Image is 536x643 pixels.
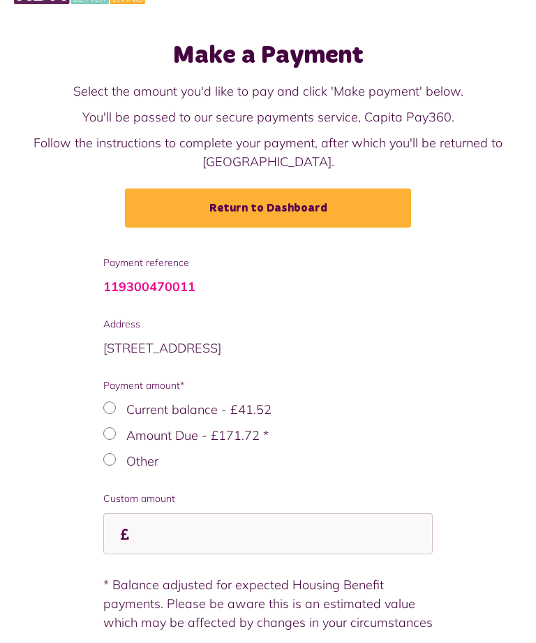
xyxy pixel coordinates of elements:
p: Select the amount you'd like to pay and click 'Make payment' below. [14,82,522,101]
a: Return to Dashboard [125,189,411,228]
span: Payment reference [103,256,433,270]
h1: Make a Payment [14,41,522,71]
span: * Balance adjusted for expected Housing Benefit payments. Please be aware this is an estimated va... [103,577,433,630]
a: 119300470011 [103,279,195,295]
label: Other [126,453,158,469]
p: Follow the instructions to complete your payment, after which you'll be returned to [GEOGRAPHIC_D... [14,133,522,171]
span: [STREET_ADDRESS] [103,340,221,356]
label: Amount Due - £171.72 * [126,427,269,443]
span: Address [103,317,433,332]
p: You'll be passed to our secure payments service, Capita Pay360. [14,108,522,126]
span: Payment amount* [103,378,433,393]
label: Custom amount [103,492,433,506]
label: Current balance - £41.52 [126,401,271,417]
